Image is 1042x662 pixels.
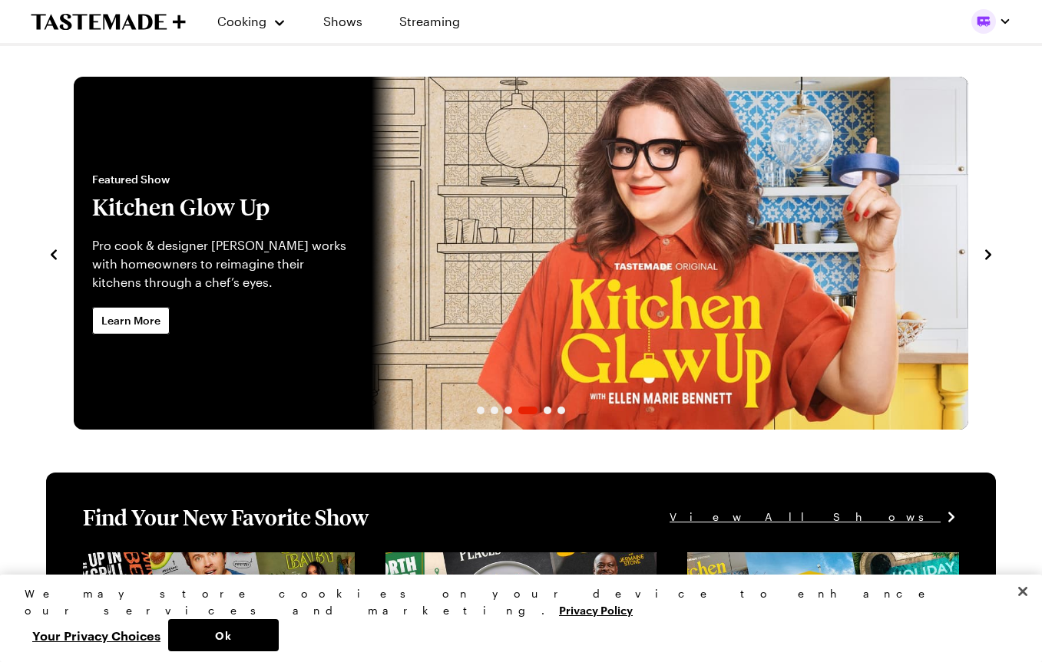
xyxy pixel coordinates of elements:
span: Go to slide 1 [477,407,485,414]
span: Featured Show [92,172,353,187]
button: navigate to previous item [46,244,61,262]
a: View full content for [object Object] [385,554,595,568]
div: 4 / 6 [74,77,968,430]
button: Cooking [217,3,286,40]
button: navigate to next item [981,244,996,262]
div: We may store cookies on your device to enhance our services and marketing. [25,585,1004,619]
h2: Kitchen Glow Up [92,193,353,221]
button: Profile picture [971,9,1011,34]
span: Cooking [217,14,266,28]
a: View All Shows [670,509,959,525]
span: View All Shows [670,509,941,525]
a: To Tastemade Home Page [31,13,186,31]
p: Pro cook & designer [PERSON_NAME] works with homeowners to reimagine their kitchens through a che... [92,236,353,291]
h1: Find Your New Favorite Show [83,503,369,531]
a: More information about your privacy, opens in a new tab [559,602,633,617]
span: Go to slide 4 [518,407,538,414]
span: Go to slide 6 [557,407,565,414]
a: View full content for [object Object] [83,554,293,568]
button: Close [1006,575,1040,608]
button: Ok [168,619,279,651]
span: Learn More [101,313,160,328]
a: Learn More [92,307,170,334]
span: Go to slide 3 [504,407,512,414]
a: View full content for [object Object] [687,554,897,568]
span: Go to slide 5 [544,407,551,414]
button: Your Privacy Choices [25,619,168,651]
span: Go to slide 2 [491,407,498,414]
div: Privacy [25,585,1004,651]
img: Profile picture [971,9,996,34]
